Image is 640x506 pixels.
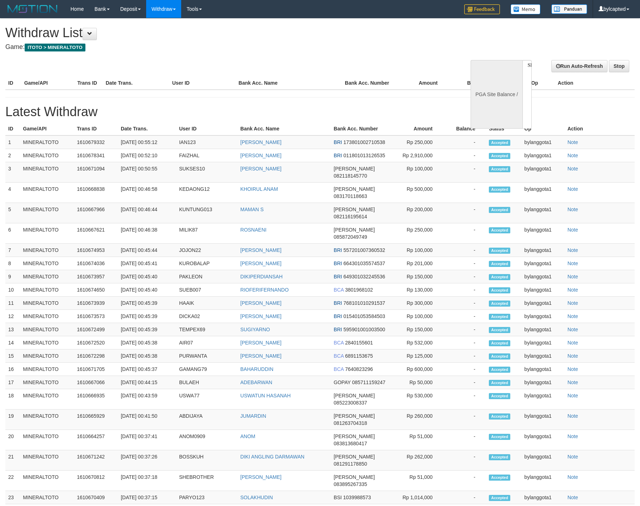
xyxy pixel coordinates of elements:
th: Op [528,76,555,90]
td: 4 [5,183,20,203]
td: 9 [5,270,20,283]
th: Status [486,122,521,135]
td: [DATE] 00:45:37 [118,363,176,376]
th: Op [521,122,565,135]
td: - [443,149,486,162]
th: Balance [443,122,486,135]
span: 015401053584503 [343,313,385,319]
td: - [443,223,486,244]
td: bylanggota1 [521,349,565,363]
td: Rp 600,000 [393,363,443,376]
td: DICKA02 [176,310,237,323]
a: Note [567,454,578,460]
a: Note [567,274,578,279]
td: 1610674650 [74,283,118,297]
td: MINERALTOTO [20,270,74,283]
td: bylanggota1 [521,270,565,283]
span: [PERSON_NAME] [334,207,375,212]
th: Game/API [20,122,74,135]
td: 1610667066 [74,376,118,389]
td: 1610668838 [74,183,118,203]
span: [PERSON_NAME] [334,186,375,192]
a: Note [567,393,578,398]
span: Accepted [489,153,510,159]
td: - [443,349,486,363]
a: Note [567,495,578,500]
td: 11 [5,297,20,310]
td: 1610672499 [74,323,118,336]
td: [DATE] 00:46:58 [118,183,176,203]
td: Rp 250,000 [393,223,443,244]
span: 664301035574537 [343,261,385,266]
td: TEMPEX69 [176,323,237,336]
td: 1610664257 [74,430,118,450]
td: 12 [5,310,20,323]
td: [DATE] 00:45:39 [118,297,176,310]
td: bylanggota1 [521,257,565,270]
td: Rp 150,000 [393,270,443,283]
a: Note [567,186,578,192]
td: 19 [5,410,20,430]
td: bylanggota1 [521,336,565,349]
span: BRI [334,261,342,266]
a: Note [567,474,578,480]
td: Rp 150,000 [393,323,443,336]
span: [PERSON_NAME] [334,227,375,233]
td: 1610667966 [74,203,118,223]
td: 1610673573 [74,310,118,323]
th: Trans ID [74,76,103,90]
span: 083170118663 [334,193,367,199]
td: MINERALTOTO [20,183,74,203]
span: 7640823296 [345,366,373,372]
th: Date Trans. [103,76,169,90]
span: 595901001003500 [343,327,385,332]
td: MINERALTOTO [20,283,74,297]
span: 085872049749 [334,234,367,240]
th: Game/API [21,76,75,90]
td: 1610678341 [74,149,118,162]
td: [DATE] 00:52:10 [118,149,176,162]
span: 6891153675 [345,353,373,359]
td: Rp 260,000 [393,410,443,430]
td: MINERALTOTO [20,149,74,162]
span: Accepted [489,314,510,320]
a: [PERSON_NAME] [240,139,282,145]
td: MINERALTOTO [20,223,74,244]
a: KHOIRUL ANAM [240,186,278,192]
span: BRI [334,139,342,145]
span: BRI [334,247,342,253]
td: 1610671705 [74,363,118,376]
a: ROSNAENI [240,227,267,233]
td: 10 [5,283,20,297]
td: 1610673939 [74,297,118,310]
td: [DATE] 00:55:12 [118,135,176,149]
td: [DATE] 00:44:15 [118,376,176,389]
a: Note [567,327,578,332]
a: Note [567,313,578,319]
td: MINERALTOTO [20,244,74,257]
td: MINERALTOTO [20,162,74,183]
a: [PERSON_NAME] [240,261,282,266]
span: Accepted [489,227,510,233]
td: KUROBALAP [176,257,237,270]
td: bylanggota1 [521,430,565,450]
td: 18 [5,389,20,410]
a: SOLAKHUDIN [240,495,273,500]
td: 16 [5,363,20,376]
td: Rp 500,000 [393,183,443,203]
td: 1610679332 [74,135,118,149]
span: ITOTO > MINERALTOTO [25,44,85,51]
span: Accepted [489,261,510,267]
th: Bank Acc. Number [342,76,395,90]
h1: Latest Withdraw [5,105,635,119]
span: GOPAY [334,379,351,385]
td: MINERALTOTO [20,376,74,389]
img: Feedback.jpg [464,4,500,14]
td: MINERALTOTO [20,310,74,323]
td: MINERALTOTO [20,323,74,336]
a: Note [567,287,578,293]
td: - [443,162,486,183]
a: [PERSON_NAME] [240,353,282,359]
span: 083813680417 [334,441,367,446]
td: 1 [5,135,20,149]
